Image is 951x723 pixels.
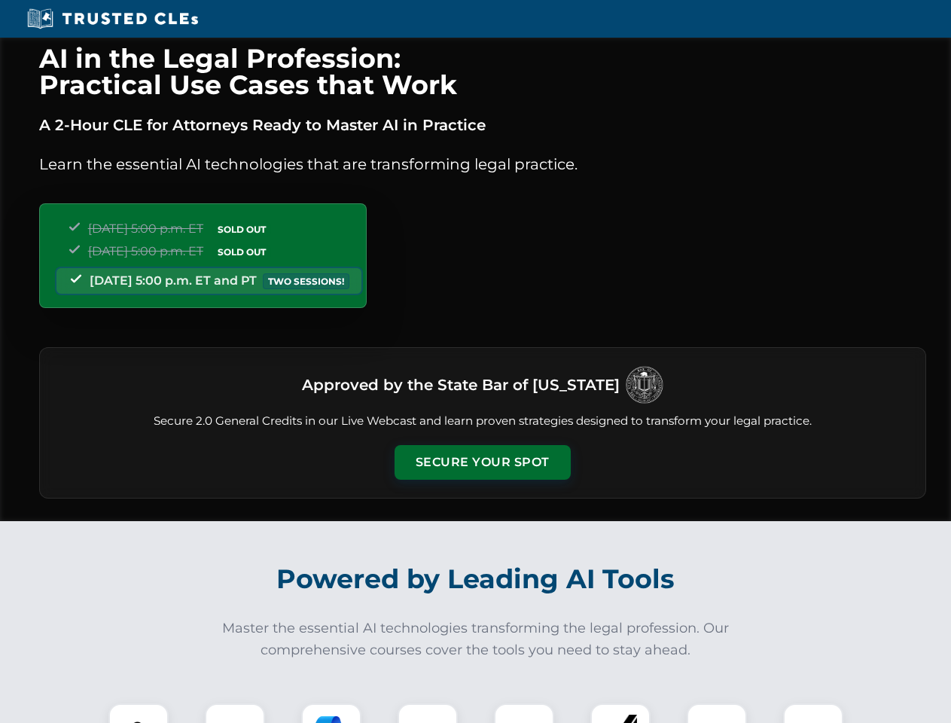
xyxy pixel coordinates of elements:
h3: Approved by the State Bar of [US_STATE] [302,371,620,398]
img: Logo [626,366,663,404]
span: [DATE] 5:00 p.m. ET [88,221,203,236]
span: SOLD OUT [212,221,271,237]
button: Secure Your Spot [395,445,571,480]
h1: AI in the Legal Profession: Practical Use Cases that Work [39,45,926,98]
span: SOLD OUT [212,244,271,260]
p: Master the essential AI technologies transforming the legal profession. Our comprehensive courses... [212,618,739,661]
img: Trusted CLEs [23,8,203,30]
p: A 2-Hour CLE for Attorneys Ready to Master AI in Practice [39,113,926,137]
h2: Powered by Leading AI Tools [59,553,893,606]
span: [DATE] 5:00 p.m. ET [88,244,203,258]
p: Secure 2.0 General Credits in our Live Webcast and learn proven strategies designed to transform ... [58,413,907,430]
p: Learn the essential AI technologies that are transforming legal practice. [39,152,926,176]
